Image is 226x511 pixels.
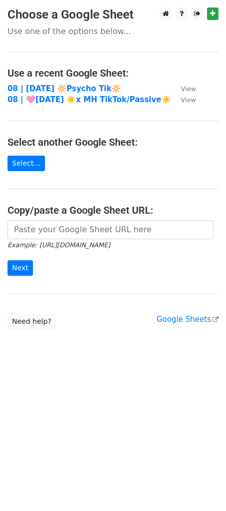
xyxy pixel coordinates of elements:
h4: Use a recent Google Sheet: [7,67,218,79]
h3: Choose a Google Sheet [7,8,218,22]
p: Use one of the options below... [7,26,218,37]
small: View [181,96,196,104]
input: Next [7,260,33,276]
small: Example: [URL][DOMAIN_NAME] [7,241,110,249]
h4: Copy/paste a Google Sheet URL: [7,204,218,216]
a: Google Sheets [156,315,218,324]
a: View [171,95,196,104]
a: 08 | [DATE] 🔆Psycho Tik🔆 [7,84,121,93]
small: View [181,85,196,93]
a: 08 | 🩷[DATE] ☀️x MH TikTok/Passive☀️ [7,95,171,104]
a: Need help? [7,314,56,329]
iframe: Chat Widget [176,463,226,511]
input: Paste your Google Sheet URL here [7,220,213,239]
a: Select... [7,156,45,171]
a: View [171,84,196,93]
h4: Select another Google Sheet: [7,136,218,148]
